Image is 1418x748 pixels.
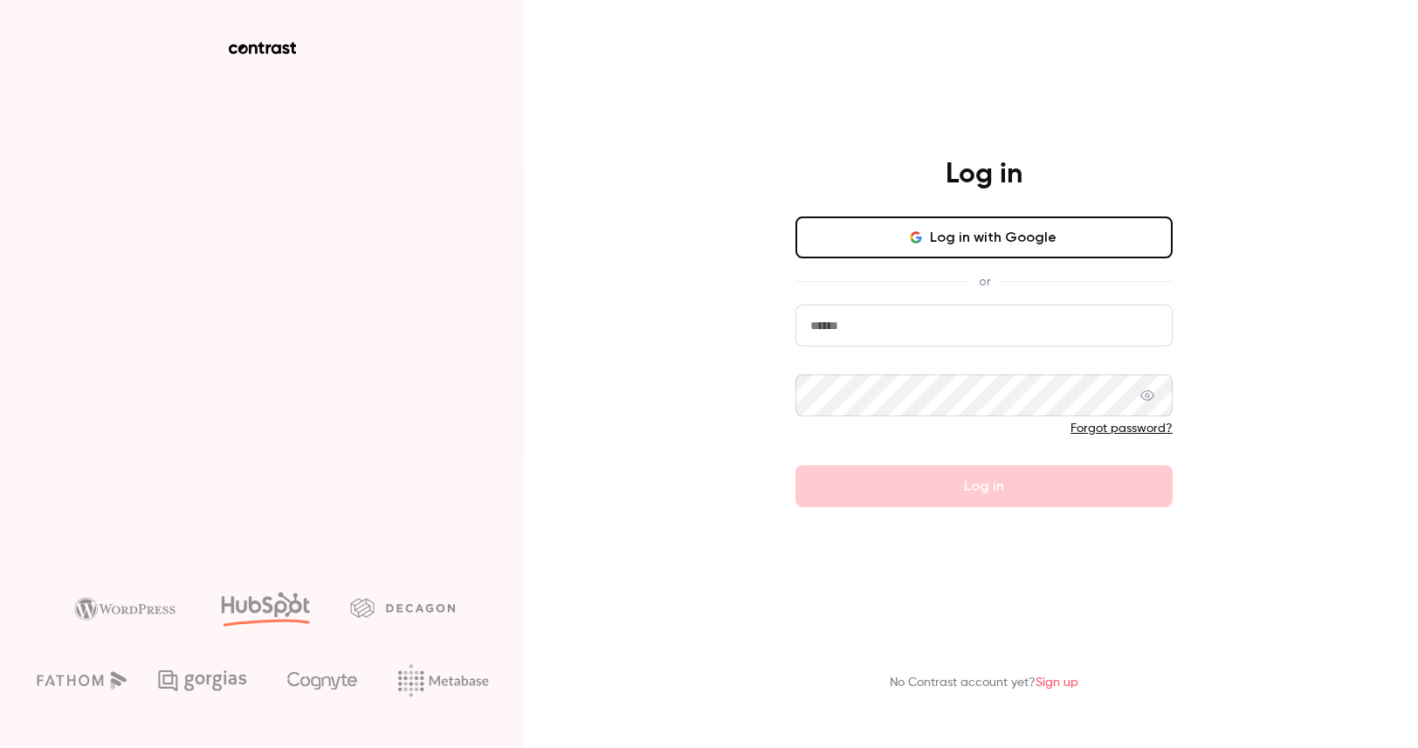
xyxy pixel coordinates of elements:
h4: Log in [946,157,1022,192]
button: Log in with Google [795,216,1173,258]
span: or [970,272,999,291]
img: decagon [350,598,455,617]
p: No Contrast account yet? [890,674,1078,692]
a: Sign up [1036,676,1078,689]
a: Forgot password? [1070,422,1173,435]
